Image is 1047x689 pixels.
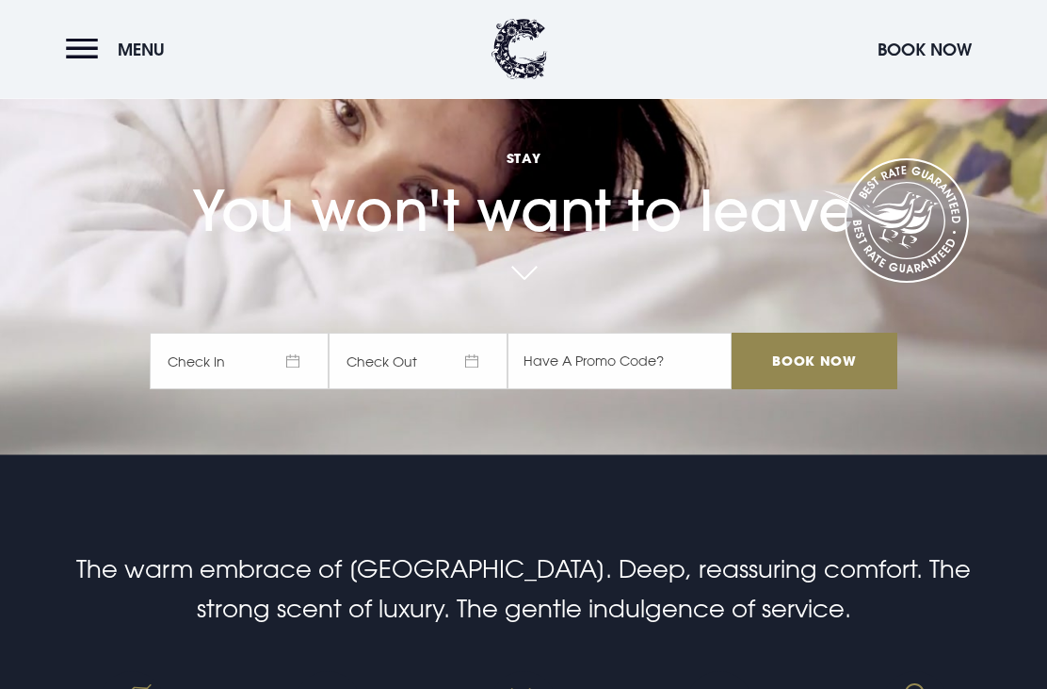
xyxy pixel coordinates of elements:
button: Book Now [868,29,981,70]
span: Check In [150,334,329,390]
img: Clandeboye Lodge [491,19,548,80]
h1: You won't want to leave [150,106,897,245]
span: The warm embrace of [GEOGRAPHIC_DATA]. Deep, reassuring comfort. The strong scent of luxury. The ... [76,555,971,624]
span: Menu [118,39,165,60]
span: Check Out [329,334,507,390]
input: Book Now [732,334,897,390]
input: Have A Promo Code? [507,334,732,390]
span: Stay [150,150,897,168]
button: Menu [66,29,174,70]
